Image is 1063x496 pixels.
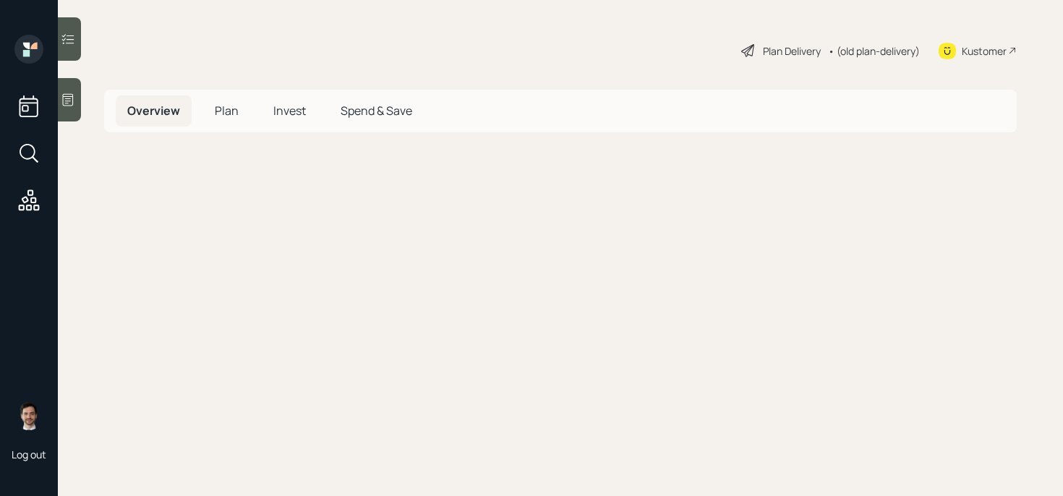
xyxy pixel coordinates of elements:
[273,103,306,119] span: Invest
[127,103,180,119] span: Overview
[341,103,412,119] span: Spend & Save
[763,43,821,59] div: Plan Delivery
[962,43,1007,59] div: Kustomer
[828,43,920,59] div: • (old plan-delivery)
[215,103,239,119] span: Plan
[12,448,46,461] div: Log out
[14,401,43,430] img: jonah-coleman-headshot.png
